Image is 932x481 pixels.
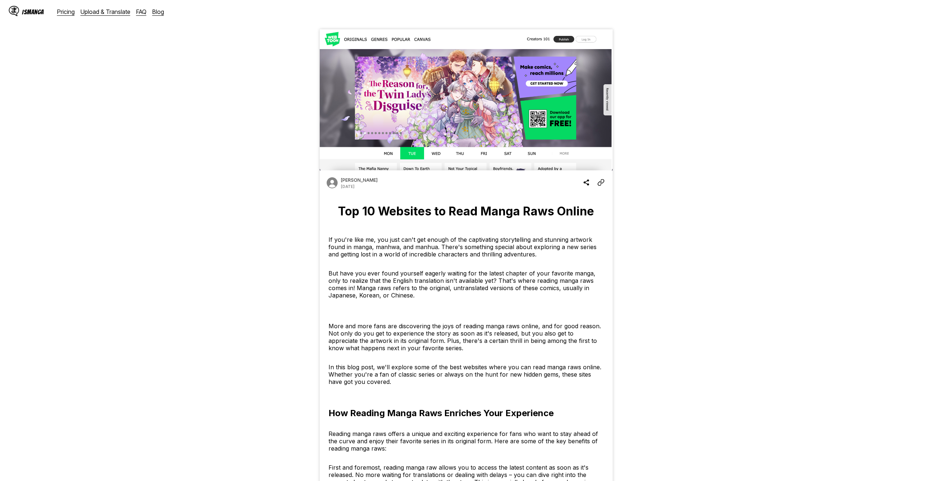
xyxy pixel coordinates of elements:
a: FAQ [136,8,146,15]
p: If you're like me, you just can't get enough of the captivating storytelling and stunning artwork... [328,236,604,258]
p: More and more fans are discovering the joys of reading manga raws online, and for good reason. No... [328,322,604,352]
a: Upload & Translate [81,8,130,15]
h2: How Reading Manga Raws Enriches Your Experience [328,397,554,418]
a: Blog [152,8,164,15]
p: Date published [341,184,354,189]
div: IsManga [22,8,44,15]
img: Cover [320,29,613,170]
p: In this blog post, we'll explore some of the best websites where you can read manga raws online. ... [328,363,604,385]
img: Copy Article Link [597,178,605,187]
img: IsManga Logo [9,6,19,16]
img: Author avatar [326,176,339,189]
a: IsManga LogoIsManga [9,6,57,18]
img: Share blog [583,178,590,187]
h1: Top 10 Websites to Read Manga Raws Online [326,204,607,218]
a: Pricing [57,8,75,15]
p: But have you ever found yourself eagerly waiting for the latest chapter of your favorite manga, o... [328,270,604,299]
p: Author [341,177,378,183]
p: Reading manga raws offers a unique and exciting experience for fans who want to stay ahead of the... [328,430,604,452]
